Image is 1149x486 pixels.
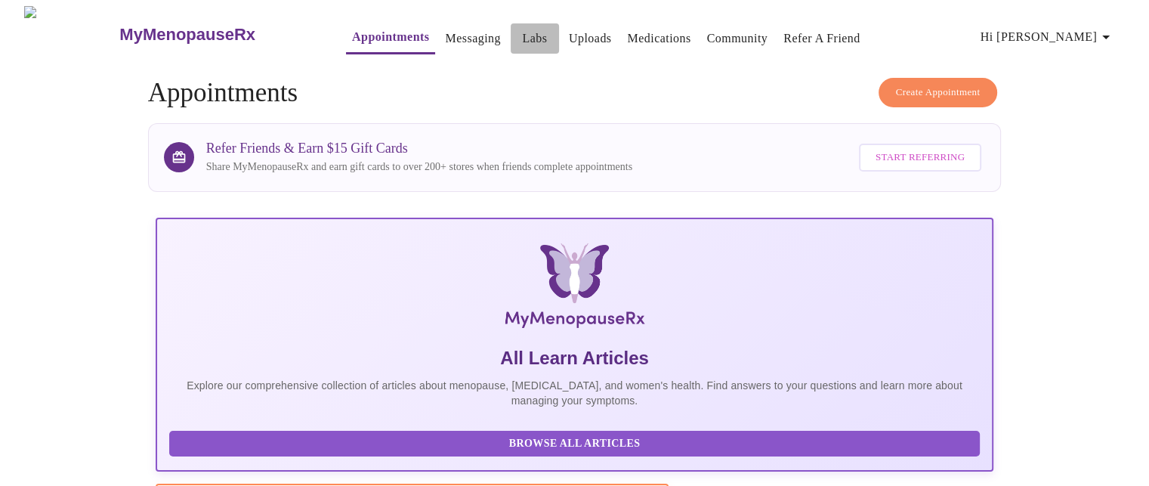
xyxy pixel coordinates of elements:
button: Create Appointment [879,78,998,107]
h5: All Learn Articles [169,346,981,370]
button: Messaging [439,23,506,54]
img: MyMenopauseRx Logo [295,243,854,334]
p: Share MyMenopauseRx and earn gift cards to over 200+ stores when friends complete appointments [206,159,632,175]
span: Create Appointment [896,84,981,101]
a: Uploads [569,28,612,49]
span: Hi [PERSON_NAME] [981,26,1115,48]
h3: MyMenopauseRx [119,25,255,45]
button: Medications [621,23,697,54]
span: Start Referring [876,149,965,166]
a: Messaging [445,28,500,49]
a: Browse All Articles [169,436,984,449]
a: Start Referring [855,136,985,179]
p: Explore our comprehensive collection of articles about menopause, [MEDICAL_DATA], and women's hea... [169,378,981,408]
button: Labs [511,23,559,54]
button: Appointments [346,22,435,54]
button: Start Referring [859,144,981,172]
button: Community [701,23,774,54]
a: Community [707,28,768,49]
button: Browse All Articles [169,431,981,457]
h3: Refer Friends & Earn $15 Gift Cards [206,141,632,156]
a: Refer a Friend [783,28,860,49]
a: MyMenopauseRx [118,8,316,61]
button: Uploads [563,23,618,54]
button: Hi [PERSON_NAME] [974,22,1121,52]
a: Appointments [352,26,429,48]
img: MyMenopauseRx Logo [24,6,118,63]
span: Browse All Articles [184,435,965,453]
h4: Appointments [148,78,1002,108]
a: Medications [627,28,690,49]
a: Labs [522,28,547,49]
button: Refer a Friend [777,23,866,54]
